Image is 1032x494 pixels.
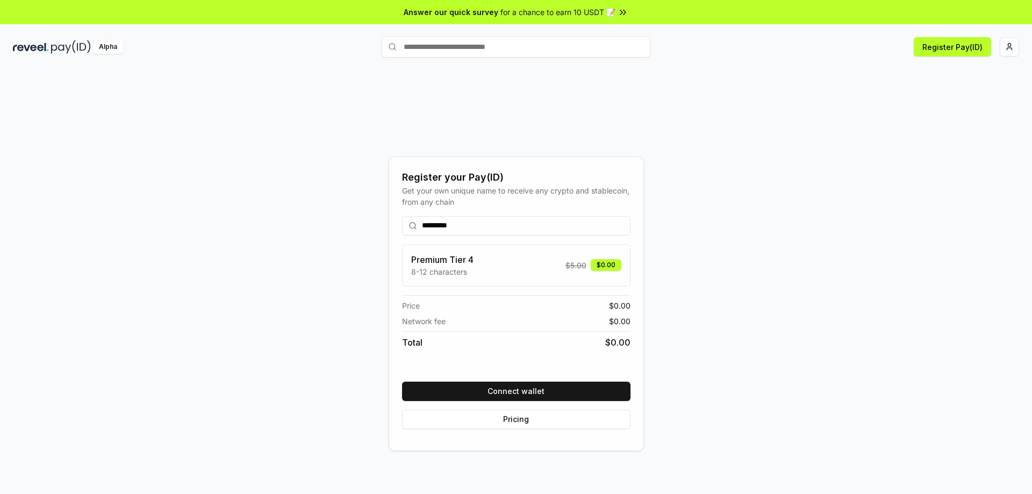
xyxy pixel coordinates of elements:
span: $ 0.00 [609,316,630,327]
div: Alpha [93,40,123,54]
h3: Premium Tier 4 [411,253,474,266]
span: $ 0.00 [609,300,630,311]
button: Connect wallet [402,382,630,401]
span: Network fee [402,316,446,327]
button: Pricing [402,410,630,429]
span: $ 0.00 [605,336,630,349]
span: for a chance to earn 10 USDT 📝 [500,6,615,18]
div: Get your own unique name to receive any crypto and stablecoin, from any chain [402,185,630,207]
button: Register Pay(ID) [914,37,991,56]
div: Register your Pay(ID) [402,170,630,185]
p: 8-12 characters [411,266,474,277]
span: Answer our quick survey [404,6,498,18]
span: $ 5.00 [565,260,586,271]
img: reveel_dark [13,40,49,54]
span: Total [402,336,422,349]
img: pay_id [51,40,91,54]
span: Price [402,300,420,311]
div: $0.00 [591,259,621,271]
